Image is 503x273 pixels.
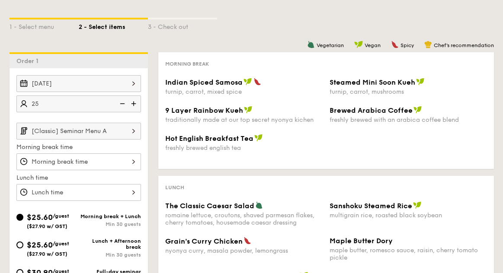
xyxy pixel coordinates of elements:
[255,201,263,209] img: icon-vegetarian.fe4039eb.svg
[434,42,494,48] span: Chef's recommendation
[79,252,141,258] div: Min 30 guests
[165,78,243,86] span: Indian Spiced Samosa
[16,57,42,65] span: Order 1
[330,247,487,261] div: maple butter, romesco sauce, raisin, cherry tomato pickle
[27,213,53,222] span: $25.60
[148,19,217,32] div: 3 - Check out
[330,106,413,114] span: Brewed Arabica Coffee
[126,123,141,139] img: icon-chevron-right.3c0dfbd6.svg
[253,78,261,86] img: icon-spicy.37a8142b.svg
[330,88,487,95] div: turnip, carrot, mushrooms
[16,95,141,112] input: Number of guests
[27,223,67,229] span: ($27.90 w/ GST)
[27,240,53,250] span: $25.60
[244,106,253,114] img: icon-vegan.f8ff3823.svg
[365,42,381,48] span: Vegan
[53,213,69,219] span: /guest
[424,41,432,48] img: icon-chef-hat.a58ddaea.svg
[115,95,128,112] img: icon-reduce.1d2dbef1.svg
[128,95,141,112] img: icon-add.58712e84.svg
[16,184,141,201] input: Lunch time
[354,41,363,48] img: icon-vegan.f8ff3823.svg
[165,61,209,67] span: Morning break
[165,88,323,95] div: turnip, carrot, mixed spice
[16,153,141,170] input: Morning break time
[79,238,141,250] div: Lunch + Afternoon break
[165,144,323,152] div: freshly brewed english tea
[16,75,141,92] input: Event date
[330,212,487,219] div: multigrain rice, roasted black soybean
[79,213,141,219] div: Morning break + Lunch
[330,202,412,210] span: Sanshoku Steamed Rice
[165,184,184,190] span: Lunch
[10,19,79,32] div: 1 - Select menu
[165,237,243,245] span: Grain's Curry Chicken
[307,41,315,48] img: icon-vegetarian.fe4039eb.svg
[165,212,323,226] div: romaine lettuce, croutons, shaved parmesan flakes, cherry tomatoes, housemade caesar dressing
[165,116,323,124] div: traditionally made at our top secret nyonya kichen
[16,143,141,152] label: Morning break time
[79,221,141,227] div: Min 30 guests
[165,202,254,210] span: The Classic Caesar Salad
[16,174,141,182] label: Lunch time
[400,42,414,48] span: Spicy
[391,41,399,48] img: icon-spicy.37a8142b.svg
[27,251,67,257] span: ($27.90 w/ GST)
[165,247,323,254] div: nyonya curry, masala powder, lemongrass
[317,42,344,48] span: Vegetarian
[413,106,422,114] img: icon-vegan.f8ff3823.svg
[16,241,23,248] input: $25.60/guest($27.90 w/ GST)Lunch + Afternoon breakMin 30 guests
[330,237,393,245] span: Maple Butter Dory
[53,241,69,247] span: /guest
[254,134,263,142] img: icon-vegan.f8ff3823.svg
[330,78,415,86] span: Steamed Mini Soon Kueh
[243,237,251,244] img: icon-spicy.37a8142b.svg
[243,78,252,86] img: icon-vegan.f8ff3823.svg
[165,106,243,114] span: 9 Layer Rainbow Kueh
[16,214,23,221] input: $25.60/guest($27.90 w/ GST)Morning break + LunchMin 30 guests
[330,116,487,124] div: freshly brewed with an arabica coffee blend
[413,201,422,209] img: icon-vegan.f8ff3823.svg
[416,78,425,86] img: icon-vegan.f8ff3823.svg
[79,19,148,32] div: 2 - Select items
[165,134,253,143] span: Hot English Breakfast Tea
